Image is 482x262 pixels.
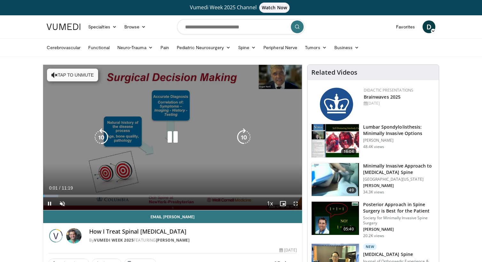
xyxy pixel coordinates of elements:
[43,65,302,210] video-js: Video Player
[364,87,434,93] div: Didactic Presentations
[264,197,276,210] button: Playback Rate
[312,202,359,235] img: 3b6f0384-b2b2-4baa-b997-2e524ebddc4b.150x105_q85_crop-smart_upscale.jpg
[120,20,150,33] a: Browse
[423,20,435,33] a: D
[94,237,134,243] a: Vumedi Week 2025
[341,148,356,155] span: 16:04
[320,87,353,121] img: 24fc6d06-05ab-49be-9020-6cb578b60684.png.150x105_q85_autocrop_double_scale_upscale_version-0.2.jpg
[363,177,435,182] p: [GEOGRAPHIC_DATA][US_STATE]
[363,124,435,137] h3: Lumbar Spondylolisthesis: Minimally Invasive Options
[311,69,357,76] h4: Related Videos
[363,243,377,250] p: New
[113,41,157,54] a: Neuro-Trauma
[363,138,435,143] p: [PERSON_NAME]
[48,228,64,243] img: Vumedi Week 2025
[363,251,435,258] h3: [MEDICAL_DATA] Spine
[43,210,302,223] a: Email [PERSON_NAME]
[259,3,290,13] span: Watch Now
[363,227,435,232] p: [PERSON_NAME]
[363,163,435,176] h3: Minimally Invasive Approach to [MEDICAL_DATA] Spine
[341,226,356,232] span: 05:40
[89,228,297,235] h4: How I Treat Spinal [MEDICAL_DATA]
[62,185,73,191] span: 11:19
[234,41,260,54] a: Spine
[43,41,84,54] a: Cerebrovascular
[279,247,297,253] div: [DATE]
[364,101,434,106] div: [DATE]
[363,215,435,226] p: Society for Minimally Invasive Spine Surgery
[363,183,435,188] p: [PERSON_NAME]
[43,195,302,197] div: Progress Bar
[346,187,356,193] span: 49
[173,41,234,54] a: Pediatric Neurosurgery
[84,20,120,33] a: Specialties
[311,124,435,158] a: 16:04 Lumbar Spondylolisthesis: Minimally Invasive Options [PERSON_NAME] 48.4K views
[363,201,435,214] h3: Posterior Approach in Spine Surgery is Best for the Patient
[312,163,359,196] img: 38787_0000_3.png.150x105_q85_crop-smart_upscale.jpg
[59,185,60,191] span: /
[84,41,113,54] a: Functional
[49,185,58,191] span: 0:01
[156,237,190,243] a: [PERSON_NAME]
[47,24,81,30] img: VuMedi Logo
[392,20,419,33] a: Favorites
[47,69,98,81] button: Tap to unmute
[363,144,384,149] p: 48.4K views
[157,41,173,54] a: Pain
[289,197,302,210] button: Fullscreen
[363,190,384,195] p: 34.3K views
[66,228,82,243] img: Avatar
[48,3,434,13] a: Vumedi Week 2025 ChannelWatch Now
[311,163,435,197] a: 49 Minimally Invasive Approach to [MEDICAL_DATA] Spine [GEOGRAPHIC_DATA][US_STATE] [PERSON_NAME] ...
[43,197,56,210] button: Pause
[177,19,305,34] input: Search topics, interventions
[364,94,401,100] a: Brainwaves 2025
[330,41,363,54] a: Business
[312,124,359,157] img: 9f1438f7-b5aa-4a55-ab7b-c34f90e48e66.150x105_q85_crop-smart_upscale.jpg
[301,41,330,54] a: Tumors
[89,237,297,243] div: By FEATURING
[311,201,435,238] a: 05:40 Posterior Approach in Spine Surgery is Best for the Patient Society for Minimally Invasive ...
[260,41,301,54] a: Peripheral Nerve
[56,197,69,210] button: Unmute
[363,233,384,238] p: 20.2K views
[276,197,289,210] button: Enable picture-in-picture mode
